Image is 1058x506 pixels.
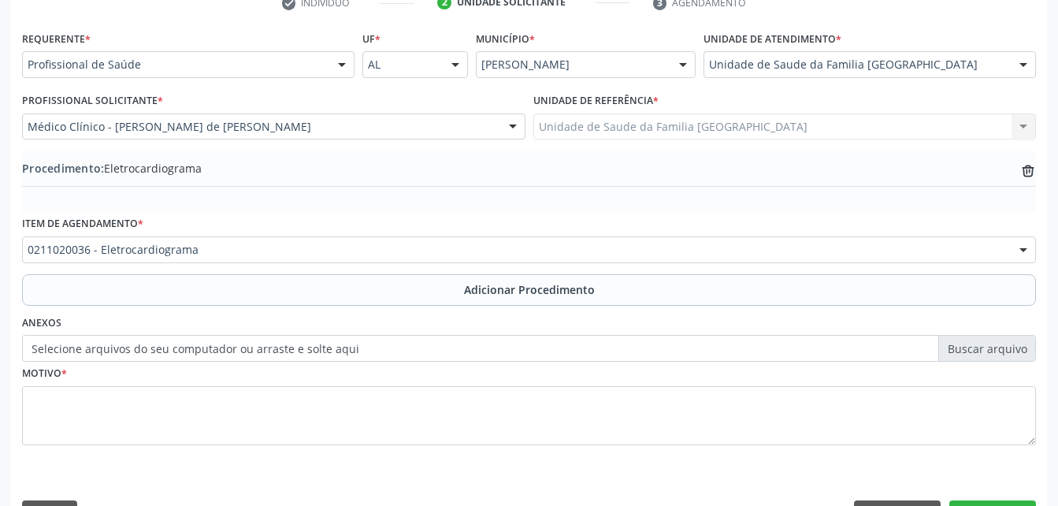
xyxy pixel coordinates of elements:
[362,27,381,51] label: UF
[22,160,202,177] span: Eletrocardiograma
[476,27,535,51] label: Município
[22,27,91,51] label: Requerente
[703,27,841,51] label: Unidade de atendimento
[481,57,663,73] span: [PERSON_NAME]
[22,274,1036,306] button: Adicionar Procedimento
[464,281,595,298] span: Adicionar Procedimento
[22,362,67,386] label: Motivo
[28,57,322,73] span: Profissional de Saúde
[22,161,104,176] span: Procedimento:
[368,57,436,73] span: AL
[709,57,1004,73] span: Unidade de Saude da Familia [GEOGRAPHIC_DATA]
[533,89,659,113] label: Unidade de referência
[22,311,61,336] label: Anexos
[28,242,1004,258] span: 0211020036 - Eletrocardiograma
[22,89,163,113] label: Profissional Solicitante
[22,212,143,236] label: Item de agendamento
[28,119,493,135] span: Médico Clínico - [PERSON_NAME] de [PERSON_NAME]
